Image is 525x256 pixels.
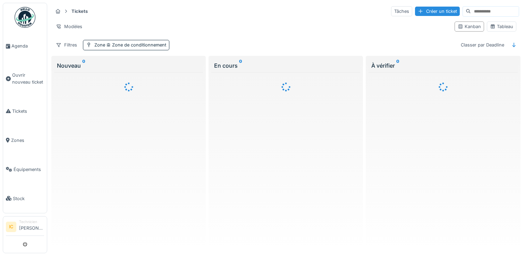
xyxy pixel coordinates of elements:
img: Badge_color-CXgf-gQk.svg [15,7,35,28]
div: Kanban [458,23,481,30]
div: Tableau [490,23,513,30]
div: À vérifier [371,61,515,70]
a: Tickets [3,96,47,126]
a: IC Technicien[PERSON_NAME] [6,219,44,236]
sup: 0 [396,61,399,70]
div: Modèles [53,22,85,32]
a: Agenda [3,32,47,61]
div: Classer par Deadline [458,40,507,50]
strong: Tickets [69,8,91,15]
span: Agenda [11,43,44,49]
div: Tâches [391,6,412,16]
li: IC [6,222,16,232]
a: Ouvrir nouveau ticket [3,61,47,96]
span: Zone de conditionnement [105,42,166,48]
div: En cours [214,61,357,70]
span: Stock [13,195,44,202]
a: Stock [3,184,47,213]
li: [PERSON_NAME] [19,219,44,234]
span: Zones [11,137,44,144]
sup: 0 [82,61,85,70]
span: Équipements [14,166,44,173]
a: Équipements [3,155,47,184]
div: Filtres [53,40,80,50]
div: Nouveau [57,61,200,70]
a: Zones [3,126,47,155]
sup: 0 [239,61,242,70]
div: Zone [94,42,166,48]
span: Tickets [12,108,44,114]
div: Créer un ticket [415,7,460,16]
div: Technicien [19,219,44,224]
span: Ouvrir nouveau ticket [12,72,44,85]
